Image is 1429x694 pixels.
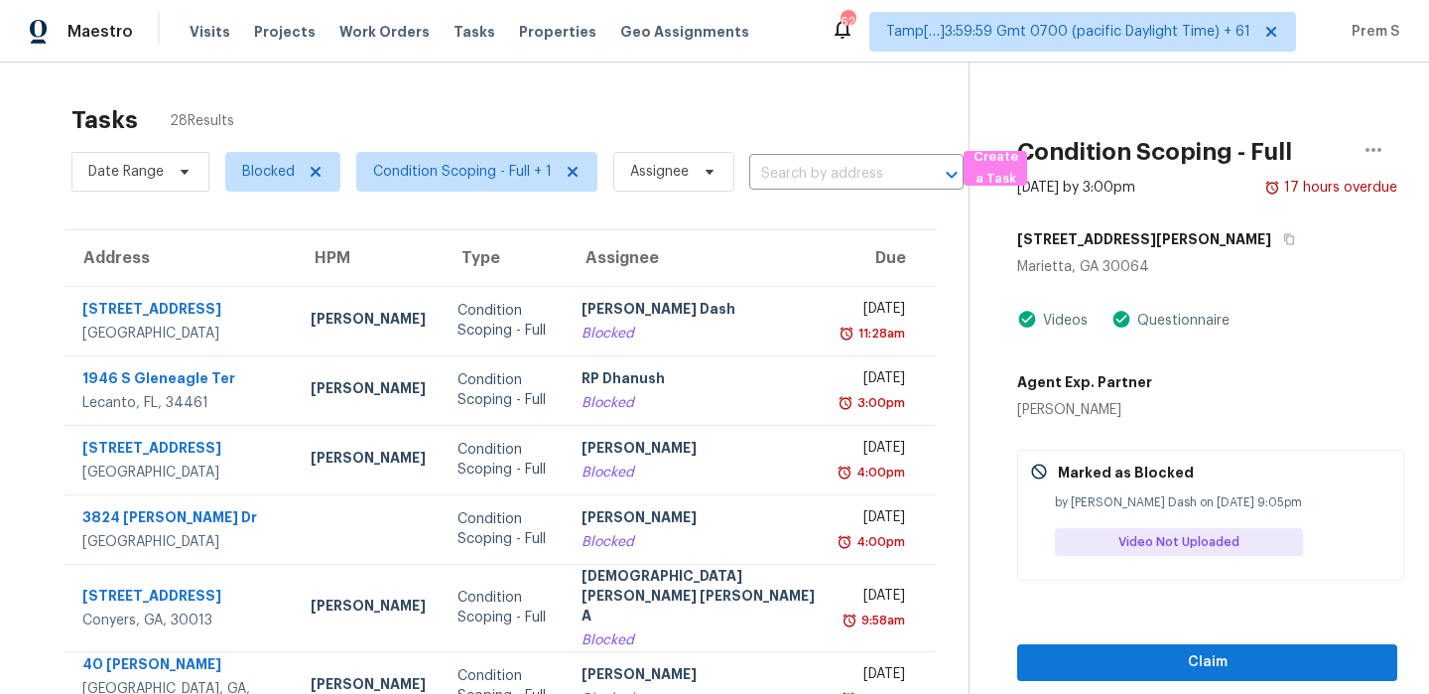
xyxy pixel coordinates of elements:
[838,393,853,413] img: Overdue Alarm Icon
[82,393,279,413] div: Lecanto, FL, 34461
[311,378,426,403] div: [PERSON_NAME]
[1033,650,1381,675] span: Claim
[242,162,295,182] span: Blocked
[886,22,1250,42] span: Tamp[…]3:59:59 Gmt 0700 (pacific Daylight Time) + 61
[846,586,904,611] div: [DATE]
[170,111,234,131] span: 28 Results
[837,532,852,552] img: Overdue Alarm Icon
[457,440,550,480] div: Condition Scoping - Full
[831,230,935,286] th: Due
[854,324,905,344] div: 11:28am
[846,664,904,689] div: [DATE]
[938,161,966,189] button: Open
[82,463,279,483] div: [GEOGRAPHIC_DATA]
[311,448,426,473] div: [PERSON_NAME]
[88,162,164,182] span: Date Range
[852,532,905,552] div: 4:00pm
[82,611,279,630] div: Conyers, GA, 30013
[457,509,550,549] div: Condition Scoping - Full
[1017,372,1152,392] h5: Agent Exp. Partner
[82,368,279,393] div: 1946 S Gleneagle Ter
[82,586,279,611] div: [STREET_ADDRESS]
[1055,492,1391,512] div: by [PERSON_NAME] Dash on [DATE] 9:05pm
[749,159,908,190] input: Search by address
[442,230,566,286] th: Type
[82,532,279,552] div: [GEOGRAPHIC_DATA]
[841,12,854,32] div: 624
[454,25,495,39] span: Tasks
[1344,22,1399,42] span: Prem S
[1017,229,1271,249] h5: [STREET_ADDRESS][PERSON_NAME]
[839,324,854,344] img: Overdue Alarm Icon
[1017,142,1292,162] h2: Condition Scoping - Full
[254,22,316,42] span: Projects
[1271,221,1298,257] button: Copy Address
[582,463,815,483] div: Blocked
[620,22,749,42] span: Geo Assignments
[857,611,905,630] div: 9:58am
[1030,463,1048,481] img: Gray Cancel Icon
[582,368,815,393] div: RP Dhanush
[82,299,279,324] div: [STREET_ADDRESS]
[295,230,442,286] th: HPM
[190,22,230,42] span: Visits
[82,507,279,532] div: 3824 [PERSON_NAME] Dr
[519,22,596,42] span: Properties
[582,664,815,689] div: [PERSON_NAME]
[852,463,905,483] div: 4:00pm
[1131,311,1230,331] div: Questionnaire
[582,324,815,344] div: Blocked
[837,463,852,483] img: Overdue Alarm Icon
[582,566,815,630] div: [DEMOGRAPHIC_DATA][PERSON_NAME] [PERSON_NAME] A
[630,162,689,182] span: Assignee
[1017,178,1135,198] div: [DATE] by 3:00pm
[1017,644,1397,681] button: Claim
[457,370,550,410] div: Condition Scoping - Full
[82,438,279,463] div: [STREET_ADDRESS]
[846,438,904,463] div: [DATE]
[311,309,426,334] div: [PERSON_NAME]
[1280,178,1397,198] div: 17 hours overdue
[1017,257,1397,277] div: Marietta, GA 30064
[842,611,857,630] img: Overdue Alarm Icon
[457,588,550,627] div: Condition Scoping - Full
[1118,532,1247,552] span: Video Not Uploaded
[846,368,904,393] div: [DATE]
[1058,463,1194,483] p: Marked as Blocked
[339,22,430,42] span: Work Orders
[566,230,831,286] th: Assignee
[67,22,133,42] span: Maestro
[582,393,815,413] div: Blocked
[582,630,815,650] div: Blocked
[82,654,279,679] div: 40 [PERSON_NAME]
[457,301,550,341] div: Condition Scoping - Full
[1017,309,1037,330] img: Artifact Present Icon
[1264,178,1280,198] img: Overdue Alarm Icon
[582,507,815,532] div: [PERSON_NAME]
[1017,400,1152,420] div: [PERSON_NAME]
[846,299,904,324] div: [DATE]
[582,438,815,463] div: [PERSON_NAME]
[582,532,815,552] div: Blocked
[82,324,279,344] div: [GEOGRAPHIC_DATA]
[311,596,426,621] div: [PERSON_NAME]
[71,110,138,130] h2: Tasks
[582,299,815,324] div: [PERSON_NAME] Dash
[974,146,1017,192] span: Create a Task
[964,151,1027,186] button: Create a Task
[1037,311,1088,331] div: Videos
[853,393,905,413] div: 3:00pm
[373,162,552,182] span: Condition Scoping - Full + 1
[1111,309,1131,330] img: Artifact Present Icon
[64,230,295,286] th: Address
[846,507,904,532] div: [DATE]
